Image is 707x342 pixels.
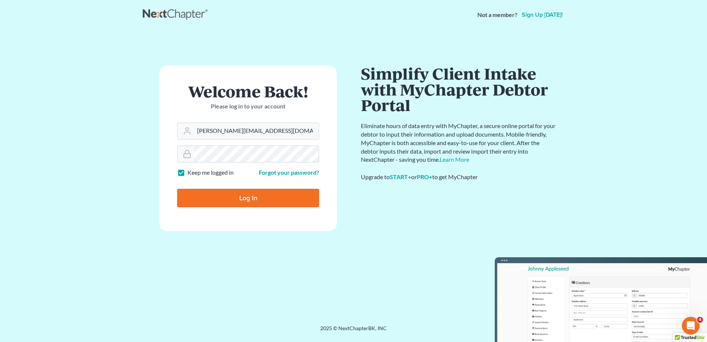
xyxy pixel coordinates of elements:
input: Email Address [194,123,319,139]
a: START+ [390,173,411,180]
a: Sign up [DATE]! [520,12,564,18]
label: Keep me logged in [187,168,234,177]
a: Forgot your password? [259,169,319,176]
span: 4 [697,317,703,323]
h1: Simplify Client Intake with MyChapter Debtor Portal [361,66,557,113]
a: PRO+ [417,173,432,180]
p: Please log in to your account [177,102,319,111]
input: Log In [177,189,319,207]
div: 2025 © NextChapterBK, INC [143,325,564,338]
iframe: Intercom live chat [682,317,700,335]
a: Learn More [440,156,469,163]
h1: Welcome Back! [177,83,319,99]
p: Eliminate hours of data entry with MyChapter, a secure online portal for your debtor to input the... [361,122,557,164]
div: Upgrade to or to get MyChapter [361,173,557,181]
strong: Not a member? [477,11,517,19]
